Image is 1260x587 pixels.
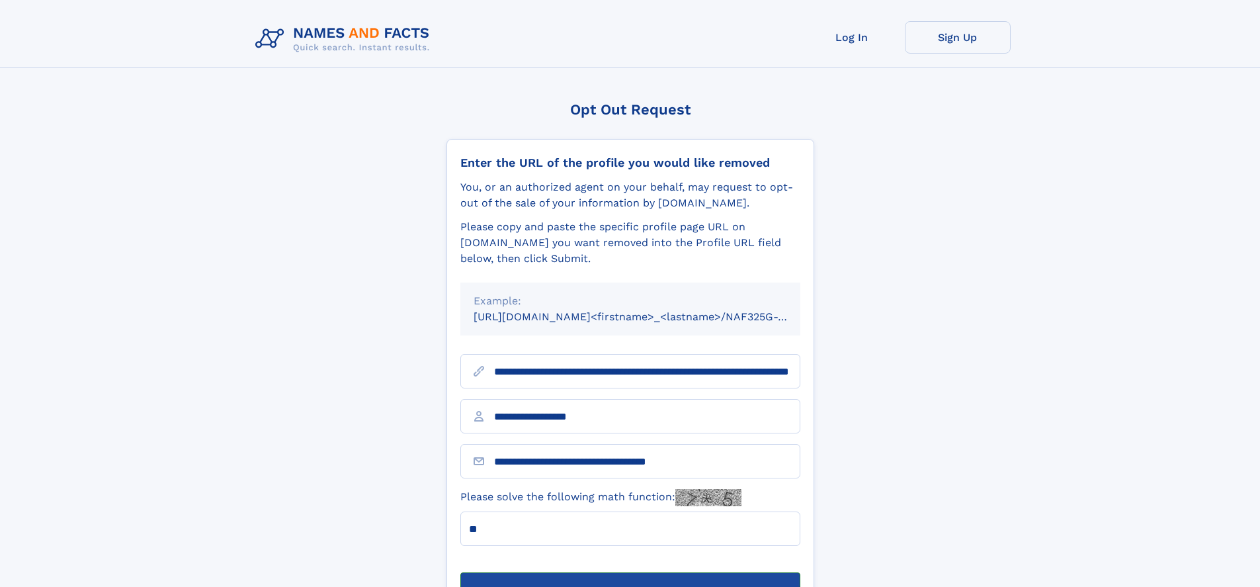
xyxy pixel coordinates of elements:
[460,489,741,506] label: Please solve the following math function:
[460,219,800,267] div: Please copy and paste the specific profile page URL on [DOMAIN_NAME] you want removed into the Pr...
[905,21,1011,54] a: Sign Up
[460,179,800,211] div: You, or an authorized agent on your behalf, may request to opt-out of the sale of your informatio...
[799,21,905,54] a: Log In
[460,156,800,170] div: Enter the URL of the profile you would like removed
[474,310,825,323] small: [URL][DOMAIN_NAME]<firstname>_<lastname>/NAF325G-xxxxxxxx
[250,21,441,57] img: Logo Names and Facts
[446,101,814,118] div: Opt Out Request
[474,293,787,309] div: Example:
